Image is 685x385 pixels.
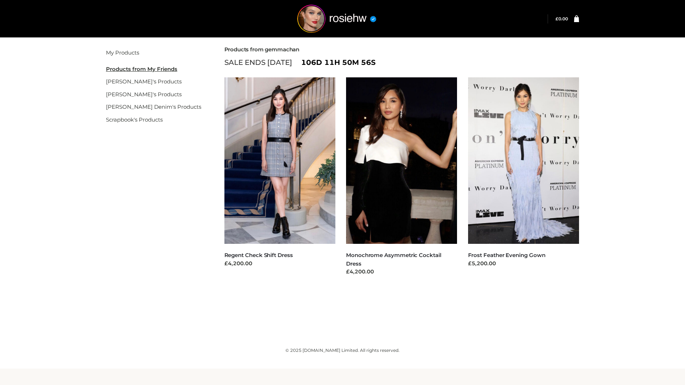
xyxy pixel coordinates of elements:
[224,56,579,68] div: SALE ENDS [DATE]
[106,78,182,85] a: [PERSON_NAME]'s Products
[346,268,457,276] div: £4,200.00
[468,260,579,268] div: £5,200.00
[555,16,558,21] span: £
[555,16,568,21] bdi: 0.00
[346,252,441,267] a: Monochrome Asymmetric Cocktail Dress
[106,116,163,123] a: Scrapbook's Products
[224,46,579,53] h2: Products from gemmachan
[106,49,139,56] a: My Products
[106,347,579,354] div: © 2025 [DOMAIN_NAME] Limited. All rights reserved.
[468,252,546,258] a: Frost Feather Evening Gown
[301,56,376,68] span: 106d 11h 50m 56s
[224,260,336,268] div: £4,200.00
[106,103,201,110] a: [PERSON_NAME] Denim's Products
[224,252,293,258] a: Regent Check Shift Dress
[106,91,182,98] a: [PERSON_NAME]'s Products
[555,16,568,21] a: £0.00
[106,66,177,72] u: Products from My Friends
[283,5,390,33] img: rosiehw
